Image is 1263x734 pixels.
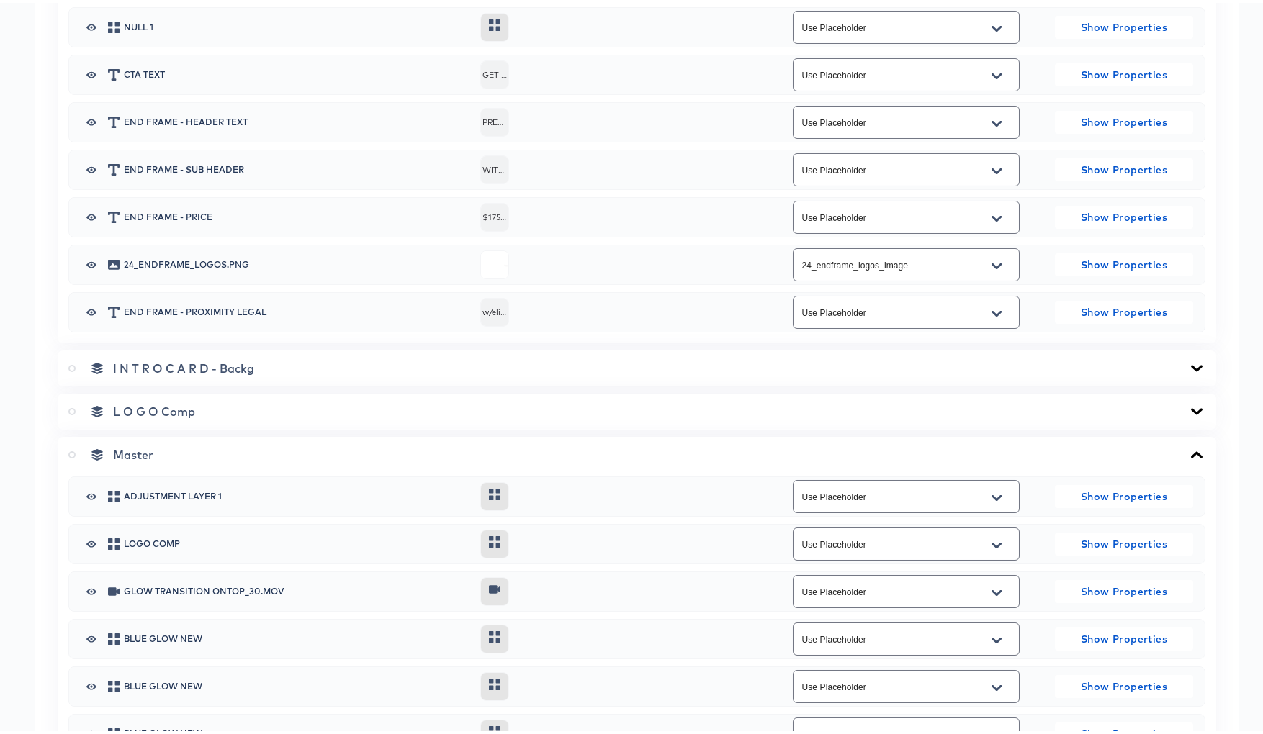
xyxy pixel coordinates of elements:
span: Show Properties [1061,206,1187,224]
span: Blue Glow new [124,632,469,640]
span: Show Properties [1061,580,1187,598]
button: Show Properties [1055,577,1193,600]
span: Show Properties [1061,533,1187,550]
button: Show Properties [1055,108,1193,131]
span: $175+ VALUE [481,200,510,229]
span: Show Properties [1061,253,1187,271]
button: Show Properties [1055,672,1193,695]
button: Show Properties [1055,203,1193,226]
button: Open [986,109,1007,132]
button: Open [986,62,1007,85]
span: w/elig pkg. Must select offpers. Premium ch's. incl. for 3 mos, then renew ea. mo. @then-current ... [481,295,510,324]
button: Open [986,531,1007,554]
button: Show Properties [1055,13,1193,36]
span: Show Properties [1061,16,1187,34]
span: End Frame - Header text [124,115,469,124]
span: L O G O Comp [113,402,195,416]
button: Open [986,674,1007,697]
span: Show Properties [1061,158,1187,176]
span: Show Properties [1061,627,1187,645]
button: Open [986,157,1007,180]
span: End Frame - Sub header [124,163,469,171]
button: Show Properties [1055,482,1193,505]
button: Show Properties [1055,298,1193,321]
span: Show Properties [1061,111,1187,129]
span: Blue Glow new [124,679,469,688]
button: Show Properties [1055,625,1193,648]
span: Null 1 [124,20,469,29]
span: Show Properties [1061,63,1187,81]
span: Show Properties [1061,301,1187,319]
button: Open [986,204,1007,227]
span: CTA TEXT [124,68,469,76]
button: Open [986,14,1007,37]
span: WITH ENTERTAINMENT, CHOICET OR ULTIMATE PACKAGE [481,153,510,181]
button: Open [986,299,1007,322]
span: 24_endframe_logos.png [124,258,469,266]
span: Show Properties [1061,485,1187,503]
button: Open [986,579,1007,602]
span: Show Properties [1061,675,1187,693]
span: GET YOUR FIRST 3 MONTHS OF [481,58,510,86]
button: Open [986,252,1007,275]
span: I N T R O C A R D - Backg [113,358,254,373]
span: LOGO Comp [124,537,469,545]
button: Open [986,626,1007,649]
button: Show Properties [1055,60,1193,83]
button: Show Properties [1055,530,1193,553]
span: PREMIUMCHANNELSINCLUDED [481,105,510,134]
button: Show Properties [1055,155,1193,178]
span: End Frame - Price [124,210,469,219]
button: Open [986,484,1007,507]
span: End Frame - Proximity Legal [124,305,469,314]
button: Show Properties [1055,250,1193,273]
span: Glow Transition OnTop_30.mov [124,584,469,593]
span: Master [113,445,153,459]
span: Adjustment Layer 1 [124,489,469,498]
